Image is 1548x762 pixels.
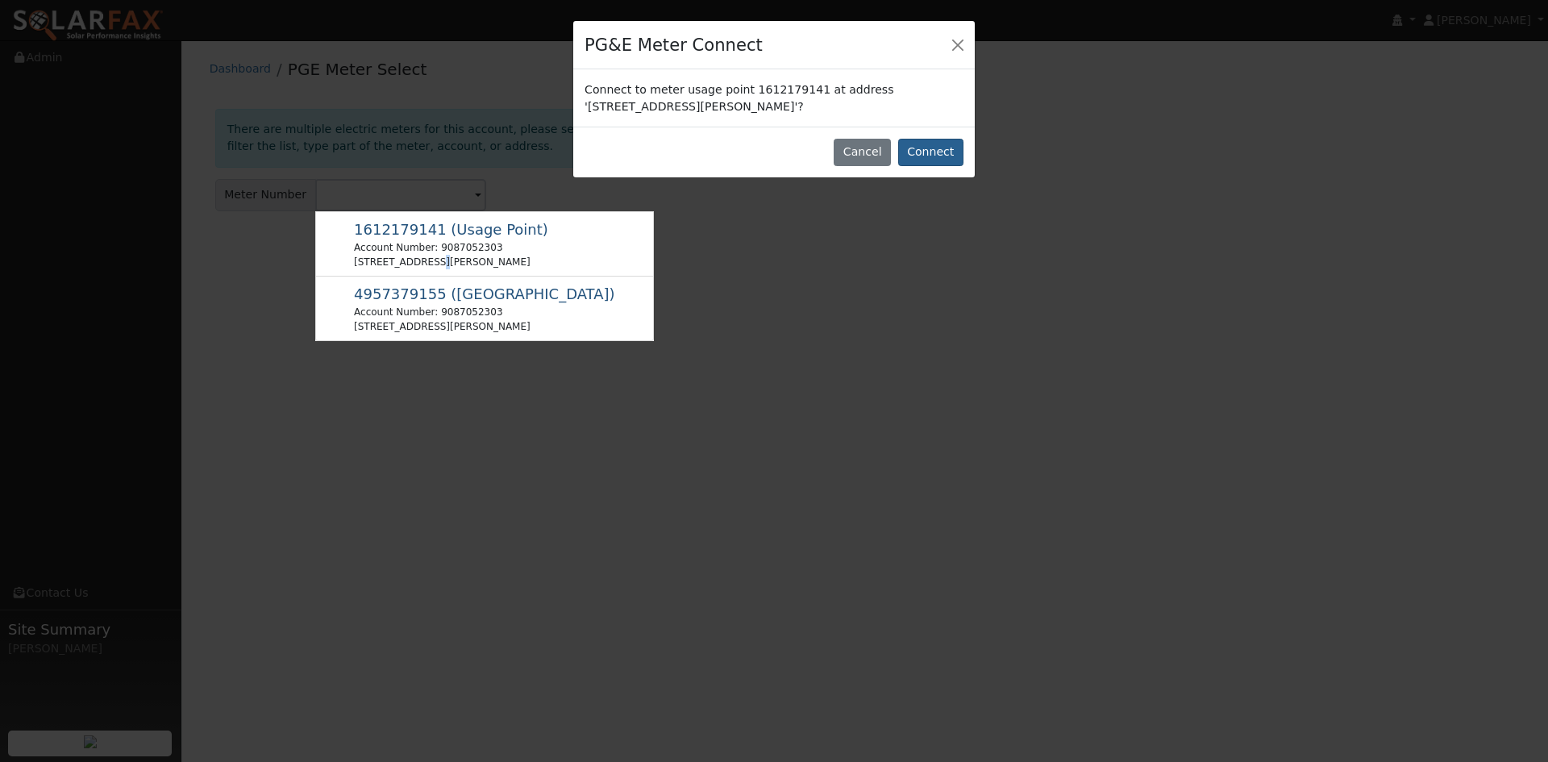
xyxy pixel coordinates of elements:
div: Account Number: 9087052303 [354,305,615,319]
h4: PG&E Meter Connect [585,32,763,58]
button: Connect [898,139,963,166]
div: Connect to meter usage point 1612179141 at address '[STREET_ADDRESS][PERSON_NAME]'? [573,69,975,126]
div: [STREET_ADDRESS][PERSON_NAME] [354,319,615,334]
button: Cancel [834,139,891,166]
span: 4957379155 ([GEOGRAPHIC_DATA]) [354,285,615,302]
span: Usage Point: 1612179141 [354,224,548,237]
button: Close [947,33,969,56]
div: [STREET_ADDRESS][PERSON_NAME] [354,255,548,269]
span: Usage Point: 4957379155 [354,289,615,302]
span: 1612179141 (Usage Point) [354,221,548,238]
div: Account Number: 9087052303 [354,240,548,255]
